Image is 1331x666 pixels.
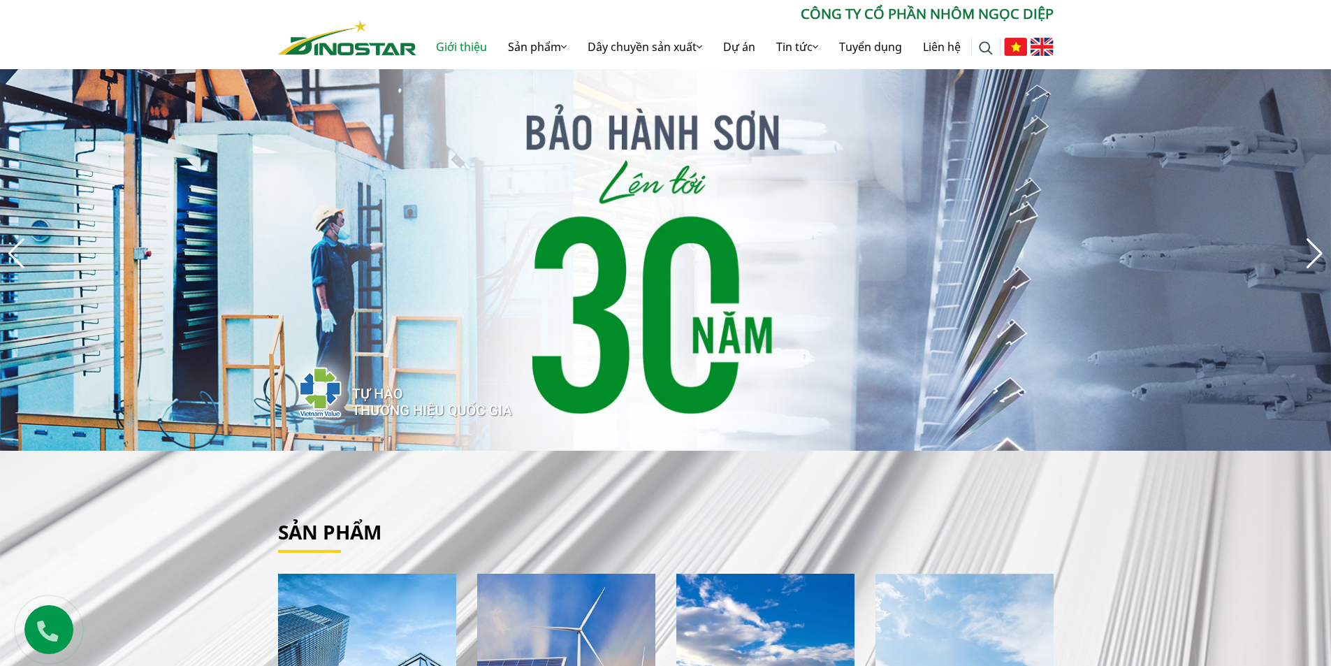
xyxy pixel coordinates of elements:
[1305,238,1324,269] div: Next slide
[278,20,416,55] img: Nhôm Dinostar
[1031,38,1054,56] img: English
[912,24,971,69] a: Liên hệ
[416,3,1054,24] p: CÔNG TY CỔ PHẦN NHÔM NGỌC DIỆP
[497,24,577,69] a: Sản phẩm
[278,17,416,55] a: Nhôm Dinostar
[577,24,713,69] a: Dây chuyền sản xuất
[426,24,497,69] a: Giới thiệu
[766,24,829,69] a: Tin tức
[7,238,26,269] div: Previous slide
[278,519,381,545] a: Sản phẩm
[829,24,912,69] a: Tuyển dụng
[257,342,514,437] img: thqg
[713,24,766,69] a: Dự án
[1004,38,1027,56] img: Tiếng Việt
[979,41,993,55] img: search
